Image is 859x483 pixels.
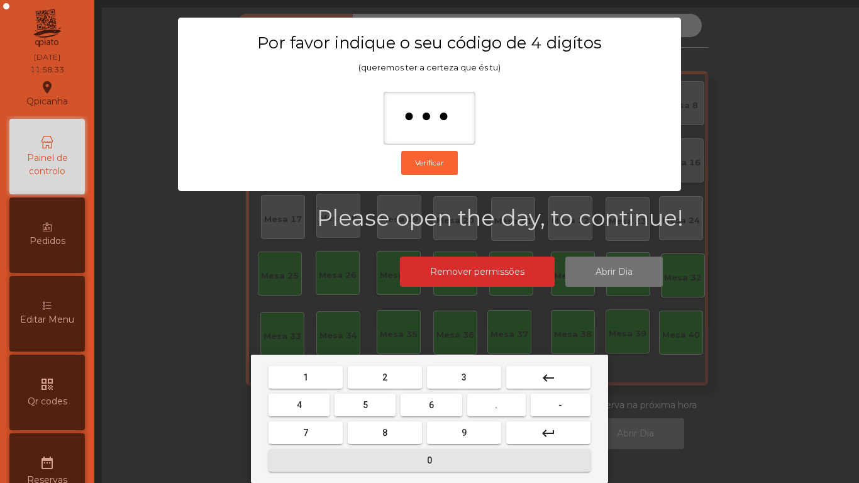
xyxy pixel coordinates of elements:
span: 3 [462,372,467,382]
span: (queremos ter a certeza que és tu) [358,63,501,72]
span: 8 [382,428,387,438]
span: 0 [427,455,432,465]
span: 1 [303,372,308,382]
span: 2 [382,372,387,382]
span: 9 [462,428,467,438]
span: 4 [297,400,302,410]
h3: Por favor indique o seu código de 4 digítos [202,33,657,53]
mat-icon: keyboard_return [541,426,556,441]
span: 5 [363,400,368,410]
button: Verificar [401,151,458,175]
span: - [558,400,562,410]
span: . [495,400,497,410]
mat-icon: keyboard_backspace [541,370,556,386]
span: 7 [303,428,308,438]
span: 6 [429,400,434,410]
